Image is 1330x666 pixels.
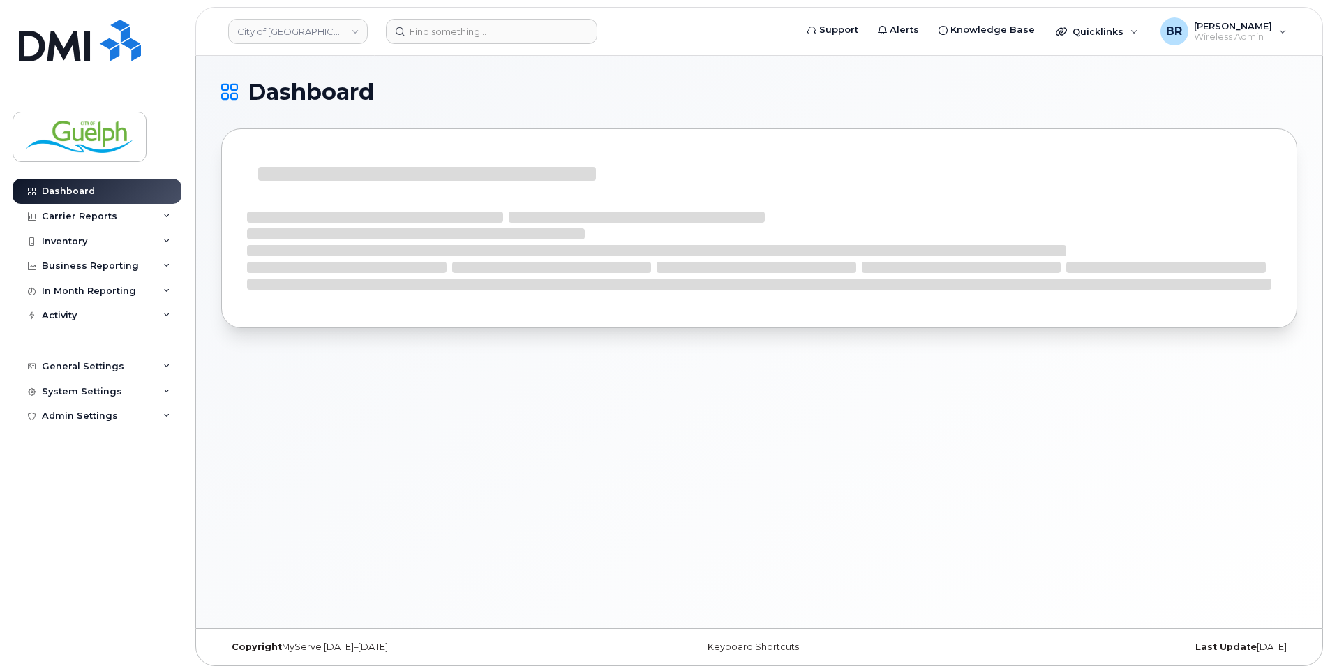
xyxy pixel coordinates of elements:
a: Keyboard Shortcuts [708,642,799,652]
span: Dashboard [248,82,374,103]
div: [DATE] [939,642,1297,653]
strong: Copyright [232,642,282,652]
strong: Last Update [1195,642,1257,652]
div: MyServe [DATE]–[DATE] [221,642,580,653]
